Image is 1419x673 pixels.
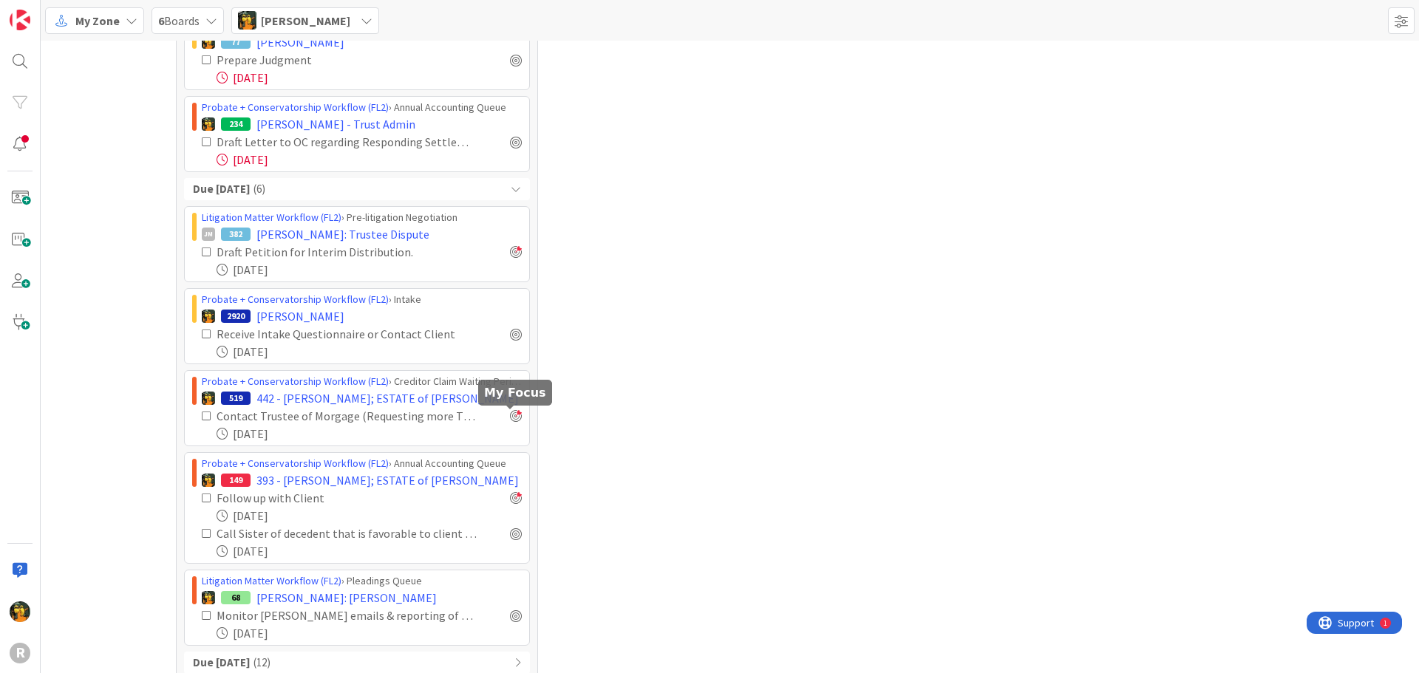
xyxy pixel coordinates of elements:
span: [PERSON_NAME]: [PERSON_NAME] [256,589,437,607]
a: Probate + Conservatorship Workflow (FL2) [202,100,389,114]
a: Litigation Matter Workflow (FL2) [202,574,341,587]
img: MR [10,601,30,622]
img: MR [202,310,215,323]
div: [DATE] [217,151,522,168]
a: Probate + Conservatorship Workflow (FL2) [202,457,389,470]
div: Call Sister of decedent that is favorable to client [court heirs for settlement] [217,525,477,542]
div: 77 [221,35,251,49]
b: 6 [158,13,164,28]
span: [PERSON_NAME] - Trust Admin [256,115,415,133]
img: MR [202,591,215,604]
img: MR [202,474,215,487]
span: 393 - [PERSON_NAME]; ESTATE of [PERSON_NAME] [256,471,519,489]
div: Draft Letter to OC regarding Responding Settlement Agreement [217,133,477,151]
span: ( 6 ) [253,181,265,198]
span: 442 - [PERSON_NAME]; ESTATE of [PERSON_NAME] [256,389,519,407]
img: MR [202,392,215,405]
div: › Annual Accounting Queue [202,100,522,115]
div: › Annual Accounting Queue [202,456,522,471]
div: 149 [221,474,251,487]
img: MR [202,117,215,131]
div: [DATE] [217,69,522,86]
div: › Creditor Claim Waiting Period [202,374,522,389]
div: [DATE] [217,542,522,560]
div: Monitor [PERSON_NAME] emails & reporting of distribution of the estate - make sure money moves to... [217,607,477,624]
div: Prepare Judgment [217,51,405,69]
span: Boards [158,12,200,30]
div: [DATE] [217,425,522,443]
span: My Zone [75,12,120,30]
div: Follow up with Client [217,489,411,507]
div: 519 [221,392,251,405]
div: JM [202,228,215,241]
span: Support [31,2,67,20]
div: Draft Petition for Interim Distribution. [217,243,455,261]
div: 68 [221,591,251,604]
div: 382 [221,228,251,241]
a: Probate + Conservatorship Workflow (FL2) [202,375,389,388]
b: Due [DATE] [193,655,251,672]
div: › Intake [202,292,522,307]
div: [DATE] [217,261,522,279]
div: [DATE] [217,507,522,525]
img: Visit kanbanzone.com [10,10,30,30]
div: Contact Trustee of Morgage (Requesting more Time) [217,407,477,425]
div: 234 [221,117,251,131]
div: [DATE] [217,343,522,361]
span: [PERSON_NAME] [261,12,350,30]
img: MR [202,35,215,49]
div: › Pre-litigation Negotiation [202,210,522,225]
h5: My Focus [484,386,546,400]
div: 1 [77,6,81,18]
span: [PERSON_NAME] [256,307,344,325]
div: › Pleadings Queue [202,573,522,589]
img: MR [238,11,256,30]
a: Litigation Matter Workflow (FL2) [202,211,341,224]
b: Due [DATE] [193,181,251,198]
div: R [10,643,30,663]
span: ( 12 ) [253,655,270,672]
a: Probate + Conservatorship Workflow (FL2) [202,293,389,306]
div: [DATE] [217,624,522,642]
div: 2920 [221,310,251,323]
div: Receive Intake Questionnaire or Contact Client [217,325,477,343]
span: [PERSON_NAME] [256,33,344,51]
span: [PERSON_NAME]: Trustee Dispute [256,225,429,243]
